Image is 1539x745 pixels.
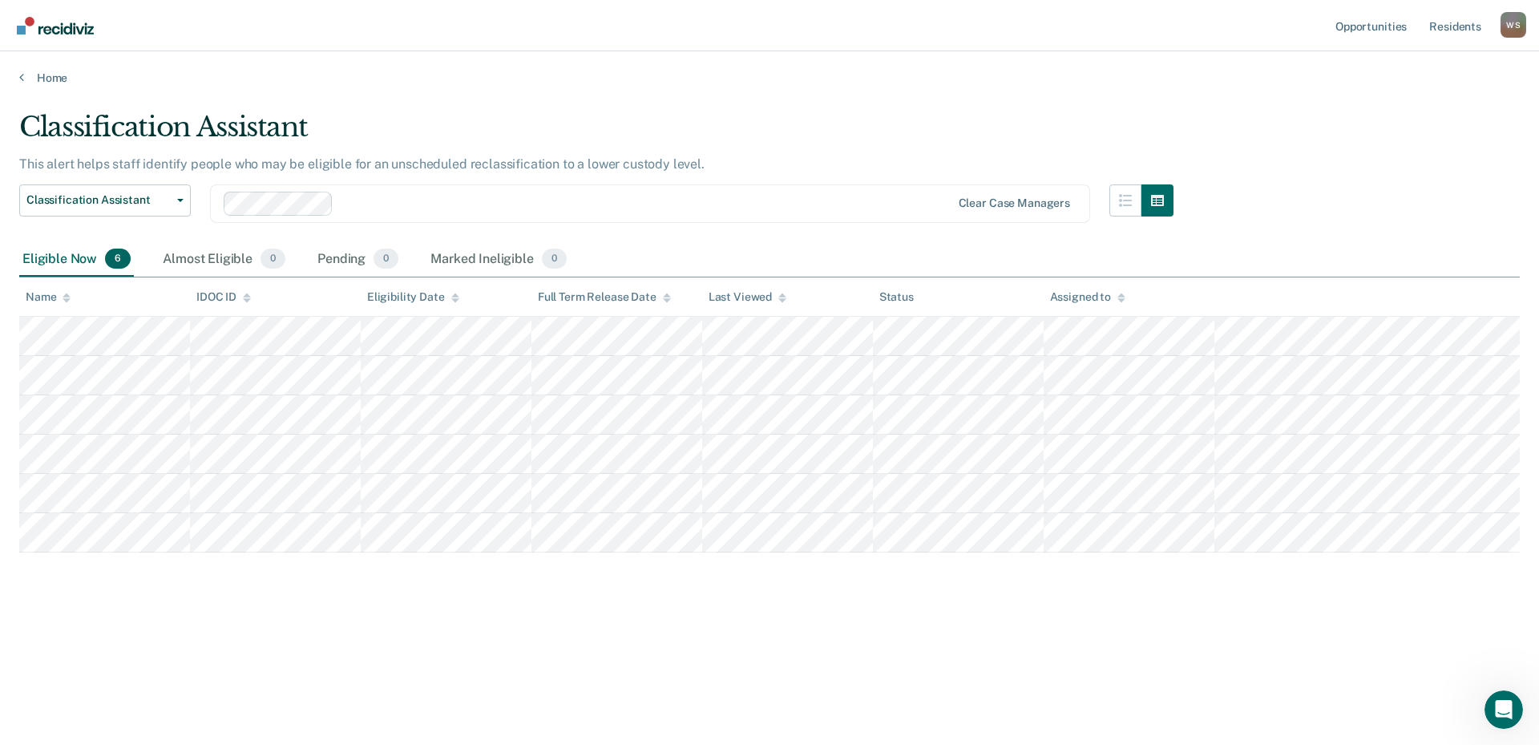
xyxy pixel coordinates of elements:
[261,249,285,269] span: 0
[19,71,1520,85] a: Home
[17,17,94,34] img: Recidiviz
[879,290,914,304] div: Status
[19,156,705,172] p: This alert helps staff identify people who may be eligible for an unscheduled reclassification to...
[26,290,71,304] div: Name
[19,111,1173,156] div: Classification Assistant
[1501,12,1526,38] button: Profile dropdown button
[959,196,1070,210] div: Clear case managers
[374,249,398,269] span: 0
[709,290,786,304] div: Last Viewed
[542,249,567,269] span: 0
[1050,290,1125,304] div: Assigned to
[538,290,671,304] div: Full Term Release Date
[26,193,171,207] span: Classification Assistant
[427,242,570,277] div: Marked Ineligible0
[1501,12,1526,38] div: W S
[160,242,289,277] div: Almost Eligible0
[196,290,251,304] div: IDOC ID
[314,242,402,277] div: Pending0
[1484,690,1523,729] iframe: Intercom live chat
[367,290,459,304] div: Eligibility Date
[105,249,131,269] span: 6
[19,242,134,277] div: Eligible Now6
[19,184,191,217] button: Classification Assistant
